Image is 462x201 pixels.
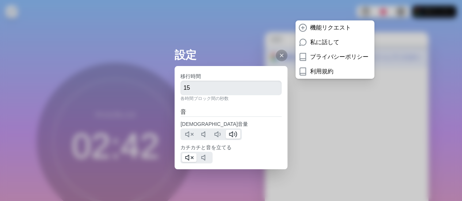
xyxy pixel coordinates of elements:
[180,96,229,101] font: 各時間ブロック間の秒数
[310,24,351,31] font: 機能リクエスト
[310,68,333,74] font: 利用規約
[180,121,248,127] font: [DEMOGRAPHIC_DATA]音量
[310,39,339,45] font: 私に話して
[310,54,369,60] font: プライバシーポリシー
[295,64,374,79] a: 利用規約
[180,73,201,79] font: 移行時間
[180,109,186,115] font: 音
[175,49,196,61] font: 設定
[295,20,374,35] a: 機能リクエスト
[295,50,374,64] a: プライバシーポリシー
[180,144,232,150] font: カチカチと音を立てる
